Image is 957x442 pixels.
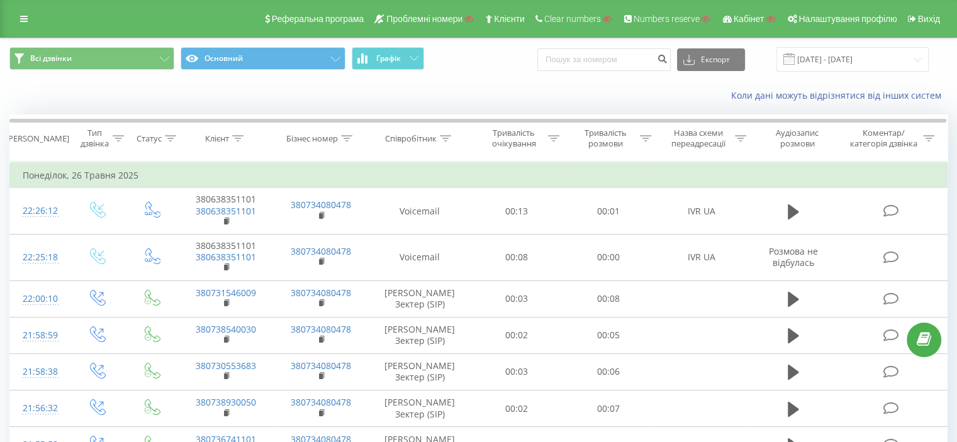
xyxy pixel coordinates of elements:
a: 380734080478 [291,396,351,408]
div: Назва схеми переадресації [666,128,732,149]
a: 380638351101 [196,205,256,217]
input: Пошук за номером [537,48,671,71]
a: 380638351101 [196,251,256,263]
td: Voicemail [369,234,471,280]
span: Клієнти [494,14,525,24]
div: [PERSON_NAME] [6,133,69,144]
td: 00:02 [471,317,562,353]
button: Експорт [677,48,745,71]
button: Основний [181,47,345,70]
span: Всі дзвінки [30,53,72,64]
div: Тривалість очікування [483,128,546,149]
td: 00:02 [471,390,562,427]
span: Проблемні номери [386,14,462,24]
td: 00:08 [471,234,562,280]
div: 22:00:10 [23,287,56,311]
div: Тип дзвінка [79,128,109,149]
div: 21:56:32 [23,396,56,421]
td: 00:13 [471,188,562,235]
div: 22:25:18 [23,245,56,270]
td: Voicemail [369,188,471,235]
div: 21:58:59 [23,323,56,348]
div: Співробітник [385,133,437,144]
div: Бізнес номер [286,133,338,144]
td: 00:03 [471,353,562,390]
td: 00:08 [562,280,654,317]
td: 00:01 [562,188,654,235]
a: 380734080478 [291,287,351,299]
td: 00:03 [471,280,562,317]
td: [PERSON_NAME] Зектер (SIP) [369,390,471,427]
a: 380738930050 [196,396,256,408]
td: Понеділок, 26 Травня 2025 [10,163,948,188]
td: 00:06 [562,353,654,390]
span: Графік [376,54,401,63]
td: IVR UA [654,234,749,280]
td: IVR UA [654,188,749,235]
button: Всі дзвінки [9,47,174,70]
div: Клієнт [205,133,229,144]
div: 21:58:38 [23,360,56,384]
td: 00:00 [562,234,654,280]
a: 380734080478 [291,245,351,257]
a: 380738540030 [196,323,256,335]
div: Тривалість розмови [574,128,637,149]
td: 380638351101 [178,188,273,235]
a: 380731546009 [196,287,256,299]
td: 00:07 [562,390,654,427]
span: Розмова не відбулась [769,245,818,268]
span: Вихід [918,14,940,24]
span: Реферальна програма [272,14,364,24]
td: [PERSON_NAME] Зектер (SIP) [369,353,471,390]
td: [PERSON_NAME] Зектер (SIP) [369,280,471,317]
span: Clear numbers [544,14,601,24]
td: [PERSON_NAME] Зектер (SIP) [369,317,471,353]
td: 380638351101 [178,234,273,280]
div: Статус [137,133,162,144]
div: Коментар/категорія дзвінка [846,128,920,149]
span: Кабінет [734,14,764,24]
a: Коли дані можуть відрізнятися вiд інших систем [731,89,948,101]
button: Графік [352,47,424,70]
div: Аудіозапис розмови [761,128,834,149]
td: 00:05 [562,317,654,353]
a: 380734080478 [291,199,351,211]
div: 22:26:12 [23,199,56,223]
span: Numbers reserve [634,14,700,24]
a: 380730553683 [196,360,256,372]
a: 380734080478 [291,360,351,372]
span: Налаштування профілю [798,14,897,24]
a: 380734080478 [291,323,351,335]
